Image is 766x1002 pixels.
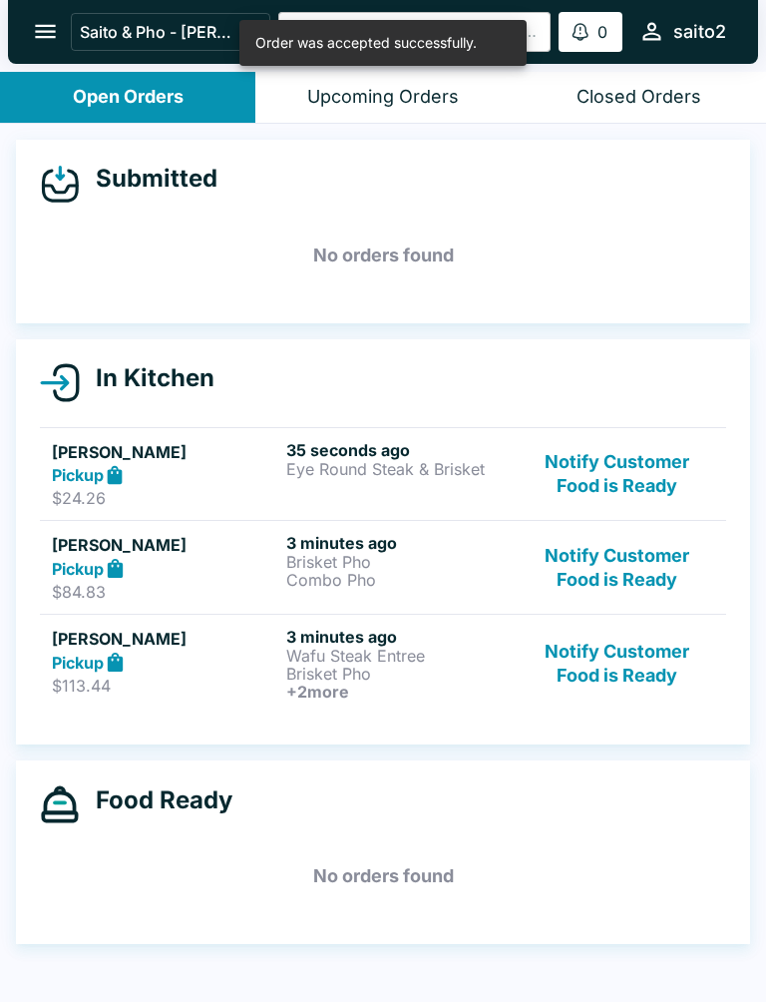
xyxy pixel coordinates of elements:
h4: In Kitchen [80,363,214,393]
h5: No orders found [40,840,726,912]
div: Closed Orders [576,86,701,109]
p: Saito & Pho - [PERSON_NAME] [80,22,233,42]
button: saito2 [630,10,734,53]
p: Brisket Pho [286,553,513,571]
h6: 3 minutes ago [286,533,513,553]
h4: Submitted [80,164,217,194]
h6: 35 seconds ago [286,440,513,460]
h5: No orders found [40,220,726,291]
p: 0 [597,22,607,42]
div: Order was accepted successfully. [255,26,477,60]
button: Notify Customer Food is Ready [521,533,714,602]
h6: + 2 more [286,683,513,701]
h5: [PERSON_NAME] [52,440,278,464]
strong: Pickup [52,559,104,579]
button: Notify Customer Food is Ready [521,440,714,509]
a: [PERSON_NAME]Pickup$84.833 minutes agoBrisket PhoCombo PhoNotify Customer Food is Ready [40,520,726,614]
strong: Pickup [52,653,104,673]
p: $84.83 [52,582,278,602]
p: Wafu Steak Entree [286,647,513,665]
p: $24.26 [52,488,278,508]
h5: [PERSON_NAME] [52,533,278,557]
button: Notify Customer Food is Ready [521,627,714,701]
button: open drawer [20,6,71,57]
div: saito2 [673,20,726,44]
p: $113.44 [52,676,278,696]
div: Upcoming Orders [307,86,459,109]
h6: 3 minutes ago [286,627,513,647]
a: [PERSON_NAME]Pickup$24.2635 seconds agoEye Round Steak & BrisketNotify Customer Food is Ready [40,427,726,521]
a: [PERSON_NAME]Pickup$113.443 minutes agoWafu Steak EntreeBrisket Pho+2moreNotify Customer Food is ... [40,614,726,713]
h4: Food Ready [80,785,232,815]
h5: [PERSON_NAME] [52,627,278,651]
p: Combo Pho [286,571,513,589]
p: Eye Round Steak & Brisket [286,460,513,478]
p: Brisket Pho [286,665,513,683]
strong: Pickup [52,465,104,485]
button: Saito & Pho - [PERSON_NAME] [71,13,270,51]
div: Open Orders [73,86,184,109]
